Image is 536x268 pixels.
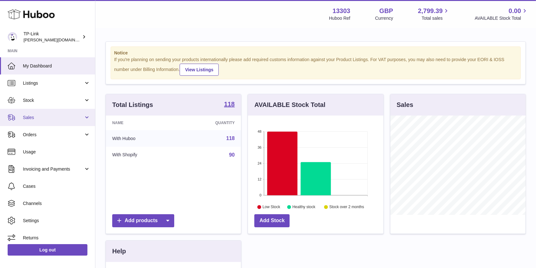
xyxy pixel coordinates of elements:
span: Returns [23,235,90,241]
div: If you're planning on sending your products internationally please add required customs informati... [114,57,517,76]
h3: Total Listings [112,101,153,109]
h3: Help [112,247,126,256]
span: Listings [23,80,84,86]
a: 118 [226,136,235,141]
text: 24 [258,161,262,165]
div: Huboo Ref [329,15,350,21]
span: 0.00 [509,7,521,15]
span: Sales [23,115,84,121]
a: Log out [8,244,87,256]
span: Orders [23,132,84,138]
span: My Dashboard [23,63,90,69]
text: 12 [258,177,262,181]
th: Quantity [179,116,241,130]
text: Low Stock [263,205,280,209]
strong: 118 [224,101,235,107]
h3: Sales [397,101,413,109]
strong: GBP [379,7,393,15]
td: With Huboo [106,130,179,147]
span: Channels [23,201,90,207]
a: 118 [224,101,235,109]
span: Stock [23,97,84,103]
a: 2,799.39 Total sales [418,7,450,21]
span: Invoicing and Payments [23,166,84,172]
th: Name [106,116,179,130]
a: Add Stock [254,214,290,227]
span: Total sales [422,15,450,21]
span: Usage [23,149,90,155]
span: Cases [23,183,90,189]
span: Settings [23,218,90,224]
span: [PERSON_NAME][DOMAIN_NAME][EMAIL_ADDRESS][DOMAIN_NAME] [24,37,161,42]
td: With Shopify [106,147,179,163]
a: Add products [112,214,174,227]
text: 48 [258,130,262,133]
text: 36 [258,145,262,149]
div: TP-Link [24,31,81,43]
div: Currency [375,15,393,21]
h3: AVAILABLE Stock Total [254,101,325,109]
text: Healthy stock [292,205,316,209]
img: susie.li@tp-link.com [8,32,17,42]
text: Stock over 2 months [329,205,364,209]
a: View Listings [180,64,219,76]
span: AVAILABLE Stock Total [475,15,528,21]
a: 90 [229,152,235,158]
strong: 13303 [333,7,350,15]
span: 2,799.39 [418,7,443,15]
text: 0 [260,193,262,197]
strong: Notice [114,50,517,56]
a: 0.00 AVAILABLE Stock Total [475,7,528,21]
